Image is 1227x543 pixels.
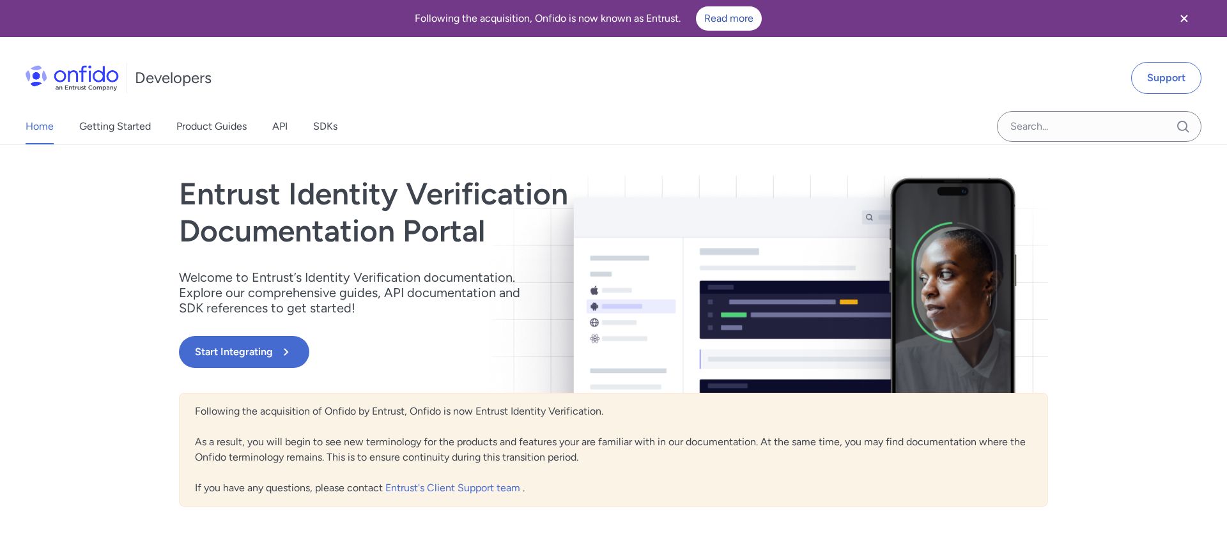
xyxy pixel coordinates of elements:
h1: Entrust Identity Verification Documentation Portal [179,176,787,249]
input: Onfido search input field [997,111,1201,142]
a: Getting Started [79,109,151,144]
a: SDKs [313,109,337,144]
a: Support [1131,62,1201,94]
svg: Close banner [1177,11,1192,26]
h1: Developers [135,68,212,88]
a: Home [26,109,54,144]
p: Welcome to Entrust’s Identity Verification documentation. Explore our comprehensive guides, API d... [179,270,537,316]
button: Close banner [1161,3,1208,34]
a: Start Integrating [179,336,787,368]
button: Start Integrating [179,336,309,368]
a: API [272,109,288,144]
a: Entrust's Client Support team [385,482,523,494]
div: Following the acquisition of Onfido by Entrust, Onfido is now Entrust Identity Verification. As a... [179,393,1048,507]
a: Product Guides [176,109,247,144]
a: Read more [696,6,762,31]
div: Following the acquisition, Onfido is now known as Entrust. [15,6,1161,31]
img: Onfido Logo [26,65,119,91]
